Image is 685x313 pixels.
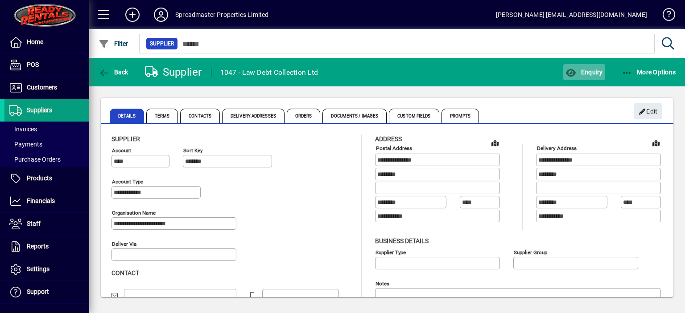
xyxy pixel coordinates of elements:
mat-label: Organisation name [112,210,156,216]
button: Profile [147,7,175,23]
span: Contact [111,269,139,276]
span: Enquiry [565,69,602,76]
span: Prompts [442,109,479,123]
span: Supplier [111,135,140,142]
a: Financials [4,190,89,212]
a: Products [4,167,89,190]
span: Edit [639,104,658,119]
a: POS [4,54,89,76]
button: Back [96,64,131,80]
button: Enquiry [563,64,605,80]
a: Support [4,281,89,303]
span: More Options [622,69,676,76]
a: View on map [649,136,663,150]
div: [PERSON_NAME] [EMAIL_ADDRESS][DOMAIN_NAME] [496,8,647,22]
span: Back [99,69,128,76]
button: Edit [634,103,662,119]
mat-label: Account Type [112,179,143,185]
span: Filter [99,40,128,47]
a: Home [4,31,89,53]
span: Products [27,175,52,182]
a: Staff [4,213,89,235]
mat-label: Supplier group [514,249,547,255]
div: Supplier [145,65,202,79]
span: Supplier [150,39,174,48]
mat-label: Notes [376,280,389,286]
span: Invoices [9,126,37,133]
span: Home [27,38,43,45]
span: Financials [27,197,55,204]
button: Add [118,7,147,23]
a: Purchase Orders [4,152,89,167]
a: Customers [4,77,89,99]
span: Address [375,135,402,142]
span: Support [27,288,49,295]
button: More Options [619,64,678,80]
a: View on map [488,136,502,150]
span: Orders [287,109,321,123]
span: Suppliers [27,106,52,114]
a: Payments [4,137,89,152]
span: Custom Fields [389,109,439,123]
span: POS [27,61,39,68]
mat-label: Deliver via [112,241,136,247]
span: Business details [375,237,429,244]
mat-label: Account [112,147,131,154]
div: 1047 - Law Debt Collection Ltd [220,65,318,80]
a: Settings [4,258,89,280]
span: Delivery Addresses [222,109,285,123]
div: Spreadmaster Properties Limited [175,8,268,22]
span: Documents / Images [322,109,387,123]
span: Payments [9,141,42,148]
span: Reports [27,243,49,250]
mat-label: Supplier type [376,249,406,255]
span: Contacts [180,109,220,123]
a: Reports [4,236,89,258]
mat-label: Sort key [183,147,202,154]
span: Terms [146,109,178,123]
span: Details [110,109,144,123]
span: Purchase Orders [9,156,61,163]
app-page-header-button: Back [89,64,138,80]
span: Customers [27,84,57,91]
button: Filter [96,36,131,52]
a: Invoices [4,122,89,137]
span: Settings [27,265,50,272]
span: Staff [27,220,41,227]
a: Knowledge Base [656,2,674,31]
